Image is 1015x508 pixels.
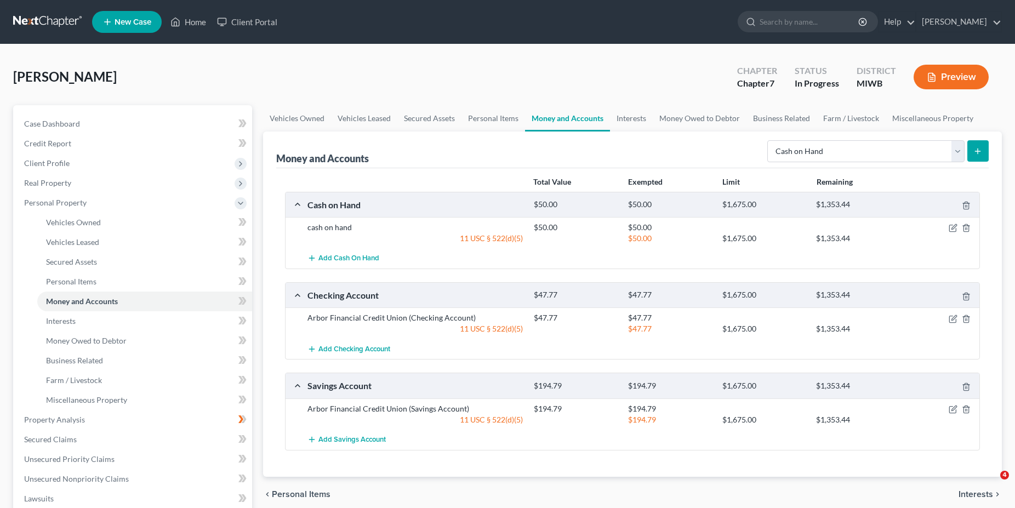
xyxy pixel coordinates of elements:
div: 11 USC § 522(d)(5) [302,233,528,244]
div: Money and Accounts [276,152,369,165]
button: Add Savings Account [307,430,386,450]
div: Cash on Hand [302,199,528,210]
a: [PERSON_NAME] [916,12,1001,32]
button: Preview [914,65,989,89]
span: Add Checking Account [318,345,390,353]
span: Vehicles Leased [46,237,99,247]
strong: Limit [722,177,740,186]
div: $47.77 [623,312,717,323]
div: $1,675.00 [717,233,811,244]
div: $47.77 [528,290,623,300]
span: Personal Property [24,198,87,207]
div: 11 USC § 522(d)(5) [302,323,528,334]
div: $1,353.44 [811,233,905,244]
span: Interests [46,316,76,326]
div: District [857,65,896,77]
a: Money Owed to Debtor [653,105,746,132]
div: $50.00 [623,233,717,244]
span: Client Profile [24,158,70,168]
div: cash on hand [302,222,528,233]
button: Interests chevron_right [959,490,1002,499]
strong: Remaining [817,177,853,186]
a: Business Related [37,351,252,370]
a: Credit Report [15,134,252,153]
a: Interests [610,105,653,132]
span: Add Cash on Hand [318,254,379,263]
div: $1,675.00 [717,323,811,334]
div: $1,353.44 [811,323,905,334]
span: Secured Assets [46,257,97,266]
div: Checking Account [302,289,528,301]
span: [PERSON_NAME] [13,69,117,84]
a: Business Related [746,105,817,132]
a: Vehicles Owned [37,213,252,232]
a: Home [165,12,212,32]
div: MIWB [857,77,896,90]
a: Personal Items [461,105,525,132]
div: $1,353.44 [811,414,905,425]
span: Money Owed to Debtor [46,336,127,345]
span: Unsecured Nonpriority Claims [24,474,129,483]
a: Client Portal [212,12,283,32]
div: $1,353.44 [811,290,905,300]
div: $194.79 [623,414,717,425]
div: $1,675.00 [717,414,811,425]
div: $194.79 [528,381,623,391]
span: Miscellaneous Property [46,395,127,404]
a: Farm / Livestock [37,370,252,390]
a: Interests [37,311,252,331]
div: $194.79 [623,403,717,414]
span: 4 [1000,471,1009,480]
span: Business Related [46,356,103,365]
span: New Case [115,18,151,26]
span: Lawsuits [24,494,54,503]
div: Arbor Financial Credit Union (Savings Account) [302,403,528,414]
i: chevron_left [263,490,272,499]
div: $1,675.00 [717,199,811,210]
span: Real Property [24,178,71,187]
span: Property Analysis [24,415,85,424]
span: Vehicles Owned [46,218,101,227]
span: Personal Items [272,490,330,499]
div: $1,675.00 [717,290,811,300]
div: $47.77 [528,312,623,323]
div: $47.77 [623,323,717,334]
span: 7 [769,78,774,88]
div: $194.79 [528,403,623,414]
span: Add Savings Account [318,435,386,444]
a: Secured Claims [15,430,252,449]
input: Search by name... [760,12,860,32]
span: Interests [959,490,993,499]
a: Personal Items [37,272,252,292]
span: Credit Report [24,139,71,148]
span: Unsecured Priority Claims [24,454,115,464]
span: Secured Claims [24,435,77,444]
div: $50.00 [623,199,717,210]
button: chevron_left Personal Items [263,490,330,499]
a: Case Dashboard [15,114,252,134]
a: Vehicles Owned [263,105,331,132]
button: Add Cash on Hand [307,248,379,269]
div: $1,353.44 [811,381,905,391]
button: Add Checking Account [307,339,390,359]
a: Help [879,12,915,32]
a: Unsecured Priority Claims [15,449,252,469]
a: Unsecured Nonpriority Claims [15,469,252,489]
a: Vehicles Leased [331,105,397,132]
div: $1,353.44 [811,199,905,210]
div: Savings Account [302,380,528,391]
div: 11 USC § 522(d)(5) [302,414,528,425]
a: Miscellaneous Property [886,105,980,132]
a: Property Analysis [15,410,252,430]
a: Money and Accounts [37,292,252,311]
div: $194.79 [623,381,717,391]
div: In Progress [795,77,839,90]
span: Case Dashboard [24,119,80,128]
a: Farm / Livestock [817,105,886,132]
span: Personal Items [46,277,96,286]
div: $1,675.00 [717,381,811,391]
a: Money and Accounts [525,105,610,132]
a: Secured Assets [37,252,252,272]
div: $50.00 [528,199,623,210]
div: Chapter [737,77,777,90]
